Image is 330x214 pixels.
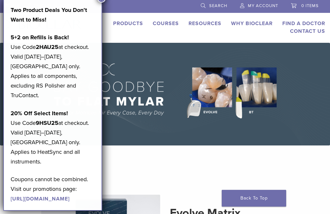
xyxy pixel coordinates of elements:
a: Contact Us [290,28,325,34]
p: Coupons cannot be combined. Visit our promotions page: [11,174,95,203]
a: Back To Top [222,190,286,207]
strong: 20% Off Select Items! [11,110,68,117]
a: Products [113,20,143,27]
a: Courses [153,20,179,27]
p: Use Code at checkout. Valid [DATE]–[DATE], [GEOGRAPHIC_DATA] only. Applies to HeatSync and all in... [11,108,95,166]
strong: Two Product Deals You Don’t Want to Miss! [11,6,87,23]
a: [URL][DOMAIN_NAME] [11,196,70,202]
p: Use Code at checkout. Valid [DATE]–[DATE], [GEOGRAPHIC_DATA] only. Applies to all components, exc... [11,33,95,100]
a: Find A Doctor [282,20,325,27]
strong: 2HAU25 [36,43,58,51]
strong: 9HSU25 [36,119,58,126]
span: Search [209,3,227,8]
span: 0 items [301,3,319,8]
a: Resources [189,20,221,27]
strong: 5+2 on Refills is Back! [11,34,69,41]
a: Why Bioclear [231,20,273,27]
span: My Account [248,3,278,8]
